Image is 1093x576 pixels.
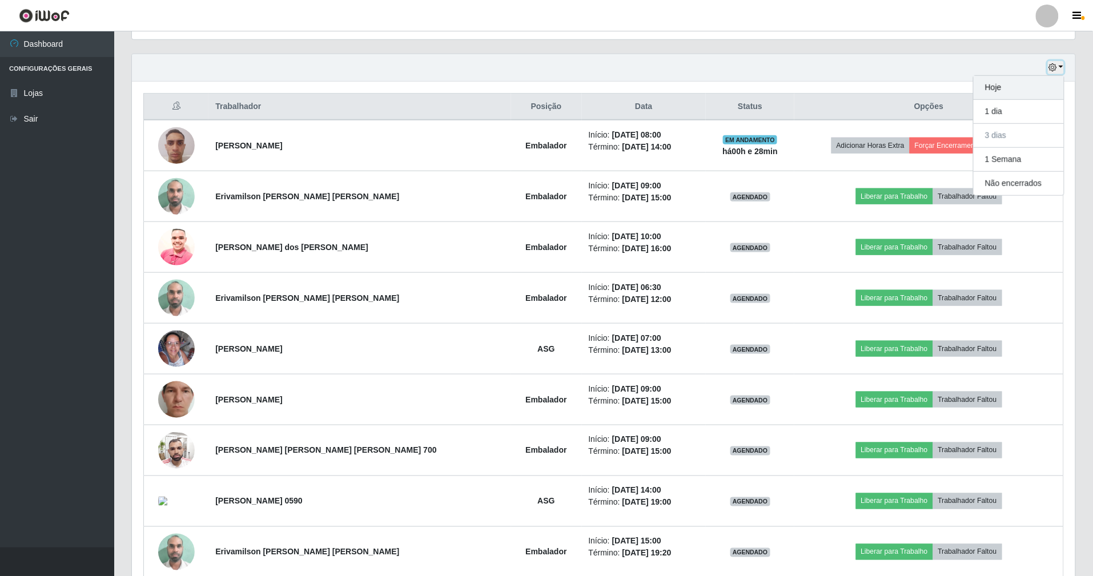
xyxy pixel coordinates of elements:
strong: há 00 h e 28 min [722,147,778,156]
button: Não encerrados [974,172,1064,195]
button: Adicionar Horas Extra [831,138,910,154]
img: 1752975138794.jpeg [158,426,195,475]
button: 3 dias [974,124,1064,148]
button: Hoje [974,76,1064,100]
li: Término: [589,192,700,204]
button: Trabalhador Faltou [933,290,1002,306]
button: Forçar Encerramento [910,138,986,154]
span: AGENDADO [730,396,770,405]
li: Término: [589,547,700,559]
time: [DATE] 06:30 [612,283,661,292]
button: Liberar para Trabalho [856,239,933,255]
button: 1 dia [974,100,1064,124]
li: Início: [589,485,700,497]
img: 1751466407656.jpeg [158,527,195,576]
li: Término: [589,243,700,255]
button: Liberar para Trabalho [856,341,933,357]
time: [DATE] 19:20 [622,549,672,558]
span: AGENDADO [730,243,770,252]
th: Trabalhador [208,94,511,120]
th: Data [582,94,706,120]
time: [DATE] 19:00 [622,498,672,507]
button: Liberar para Trabalho [856,290,933,306]
button: 1 Semana [974,148,1064,172]
button: Liberar para Trabalho [856,493,933,509]
time: [DATE] 08:00 [612,130,661,139]
li: Início: [589,180,700,192]
li: Término: [589,344,700,356]
strong: [PERSON_NAME] dos [PERSON_NAME] [215,243,368,252]
img: 1751476374327.jpeg [158,121,195,170]
time: [DATE] 07:00 [612,333,661,343]
span: AGENDADO [730,192,770,202]
li: Término: [589,395,700,407]
time: [DATE] 10:00 [612,232,661,241]
img: 1751466407656.jpeg [158,273,195,322]
button: Liberar para Trabalho [856,544,933,560]
button: Trabalhador Faltou [933,392,1002,408]
li: Término: [589,446,700,458]
li: Início: [589,383,700,395]
li: Início: [589,434,700,446]
time: [DATE] 15:00 [622,193,672,202]
strong: Erivamilson [PERSON_NAME] [PERSON_NAME] [215,293,399,303]
button: Trabalhador Faltou [933,188,1002,204]
button: Liberar para Trabalho [856,442,933,458]
li: Início: [589,231,700,243]
img: 1744125761618.jpeg [158,223,195,272]
img: 1723126524066.jpeg [158,497,195,506]
span: AGENDADO [730,548,770,557]
time: [DATE] 09:00 [612,384,661,393]
button: Trabalhador Faltou [933,493,1002,509]
li: Início: [589,281,700,293]
button: Trabalhador Faltou [933,341,1002,357]
strong: Embalador [525,192,566,201]
time: [DATE] 15:00 [622,447,672,456]
time: [DATE] 14:00 [612,486,661,495]
strong: Embalador [525,547,566,557]
time: [DATE] 09:00 [612,435,661,444]
img: 1741739537666.jpeg [158,359,195,440]
time: [DATE] 15:00 [612,537,661,546]
strong: Erivamilson [PERSON_NAME] [PERSON_NAME] [215,192,399,201]
span: AGENDADO [730,294,770,303]
li: Término: [589,497,700,509]
strong: [PERSON_NAME] [215,141,282,150]
button: Trabalhador Faltou [933,544,1002,560]
strong: Embalador [525,446,566,455]
time: [DATE] 13:00 [622,345,672,355]
time: [DATE] 16:00 [622,244,672,253]
strong: Embalador [525,293,566,303]
strong: ASG [537,497,554,506]
th: Status [706,94,794,120]
li: Início: [589,535,700,547]
time: [DATE] 14:00 [622,142,672,151]
img: 1751466407656.jpeg [158,172,195,220]
img: CoreUI Logo [19,9,70,23]
li: Término: [589,141,700,153]
strong: [PERSON_NAME] 0590 [215,497,303,506]
span: AGENDADO [730,345,770,354]
span: AGENDADO [730,497,770,506]
button: Liberar para Trabalho [856,188,933,204]
strong: Erivamilson [PERSON_NAME] [PERSON_NAME] [215,547,399,557]
span: AGENDADO [730,446,770,456]
time: [DATE] 15:00 [622,396,672,405]
time: [DATE] 09:00 [612,181,661,190]
strong: ASG [537,344,554,353]
button: Liberar para Trabalho [856,392,933,408]
th: Posição [511,94,582,120]
strong: [PERSON_NAME] [215,344,282,353]
strong: [PERSON_NAME] [215,395,282,404]
button: Trabalhador Faltou [933,239,1002,255]
li: Início: [589,129,700,141]
strong: Embalador [525,141,566,150]
strong: [PERSON_NAME] [PERSON_NAME] [PERSON_NAME] 700 [215,446,436,455]
button: Trabalhador Faltou [933,442,1002,458]
time: [DATE] 12:00 [622,295,672,304]
strong: Embalador [525,395,566,404]
strong: Embalador [525,243,566,252]
th: Opções [794,94,1063,120]
img: 1756226670726.jpeg [158,331,195,367]
span: EM ANDAMENTO [723,135,777,144]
